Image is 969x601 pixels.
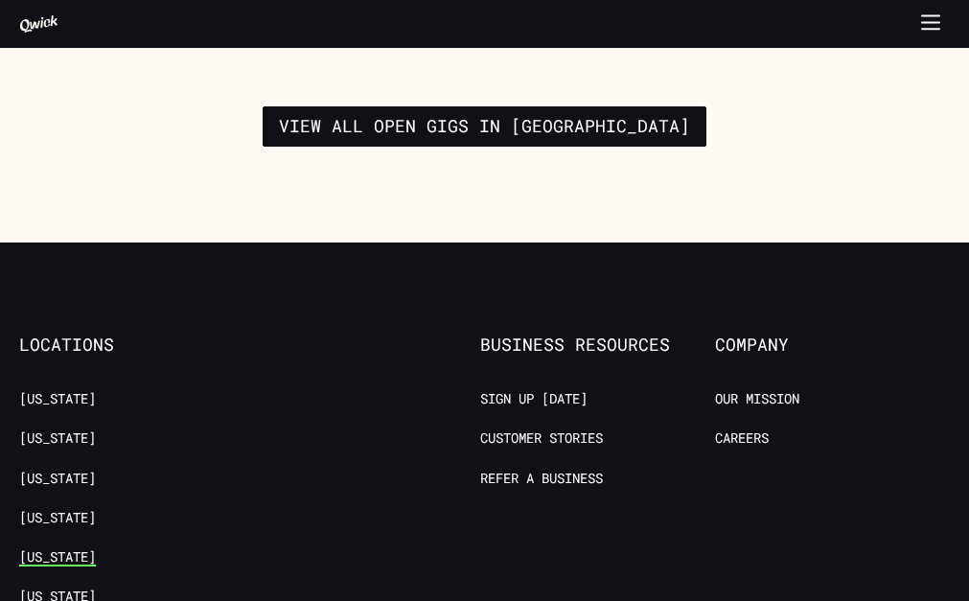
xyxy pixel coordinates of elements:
[19,548,96,566] a: [US_STATE]
[480,470,603,488] a: Refer a Business
[480,390,588,408] a: Sign up [DATE]
[19,509,96,527] a: [US_STATE]
[480,429,603,448] a: Customer stories
[715,429,769,448] a: Careers
[715,390,799,408] a: Our Mission
[715,335,950,356] span: Company
[263,106,706,147] a: View all open gigs in [GEOGRAPHIC_DATA]
[19,390,96,408] a: [US_STATE]
[19,429,96,448] a: [US_STATE]
[19,470,96,488] a: [US_STATE]
[480,335,715,356] span: Business Resources
[19,335,254,356] span: Locations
